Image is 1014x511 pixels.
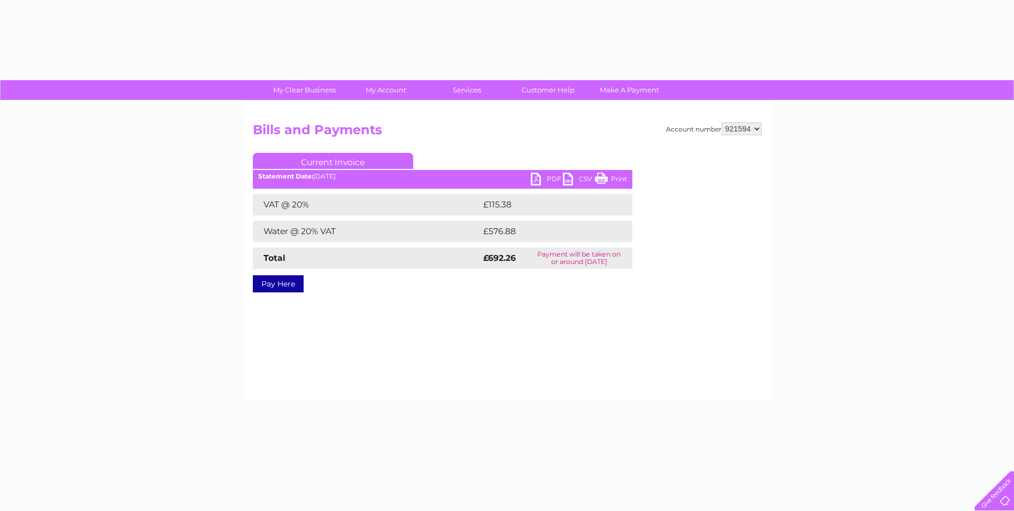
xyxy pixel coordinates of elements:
a: Print [595,173,627,188]
div: [DATE] [253,173,632,180]
a: CSV [563,173,595,188]
strong: Total [264,253,285,263]
a: Customer Help [504,80,592,100]
td: Payment will be taken on or around [DATE] [526,247,632,269]
td: £576.88 [481,221,614,242]
div: Account number [666,122,762,135]
a: Make A Payment [585,80,674,100]
a: Services [423,80,511,100]
td: VAT @ 20% [253,194,481,215]
h2: Bills and Payments [253,122,762,143]
td: £115.38 [481,194,612,215]
a: My Account [342,80,430,100]
strong: £692.26 [483,253,516,263]
b: Statement Date: [258,172,313,180]
td: Water @ 20% VAT [253,221,481,242]
a: My Clear Business [260,80,349,100]
a: PDF [531,173,563,188]
a: Pay Here [253,275,304,292]
a: Current Invoice [253,153,413,169]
